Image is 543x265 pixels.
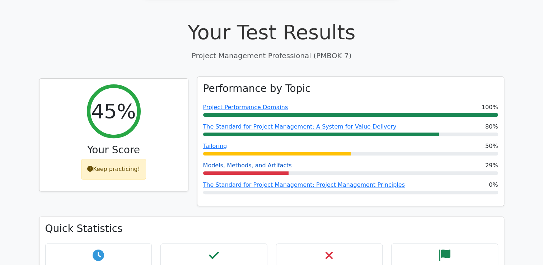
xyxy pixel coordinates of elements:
[45,144,182,156] h3: Your Score
[485,142,498,150] span: 50%
[203,123,397,130] a: The Standard for Project Management: A System for Value Delivery
[485,122,498,131] span: 80%
[489,181,498,189] span: 0%
[81,159,146,180] div: Keep practicing!
[482,103,498,112] span: 100%
[203,83,311,95] h3: Performance by Topic
[45,223,498,235] h3: Quick Statistics
[39,20,504,44] h1: Your Test Results
[203,162,292,169] a: Models, Methods, and Artifacts
[91,99,136,123] h2: 45%
[485,161,498,170] span: 29%
[39,50,504,61] p: Project Management Professional (PMBOK 7)
[203,104,288,111] a: Project Performance Domains
[203,181,405,188] a: The Standard for Project Management: Project Management Principles
[203,143,227,149] a: Tailoring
